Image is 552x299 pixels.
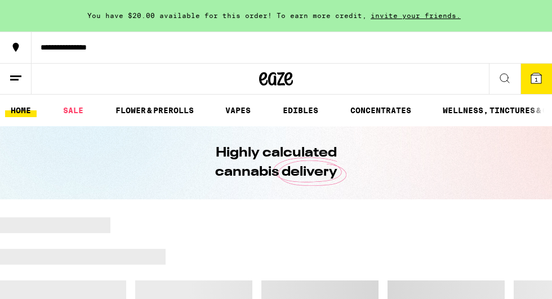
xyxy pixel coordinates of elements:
[220,104,256,117] a: VAPES
[110,104,199,117] a: FLOWER & PREROLLS
[520,64,552,94] button: 1
[5,104,37,117] a: HOME
[535,76,538,83] span: 1
[87,12,367,19] span: You have $20.00 available for this order! To earn more credit,
[57,104,89,117] a: SALE
[345,104,417,117] a: CONCENTRATES
[183,144,369,182] h1: Highly calculated cannabis delivery
[367,12,465,19] span: invite your friends.
[277,104,324,117] a: EDIBLES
